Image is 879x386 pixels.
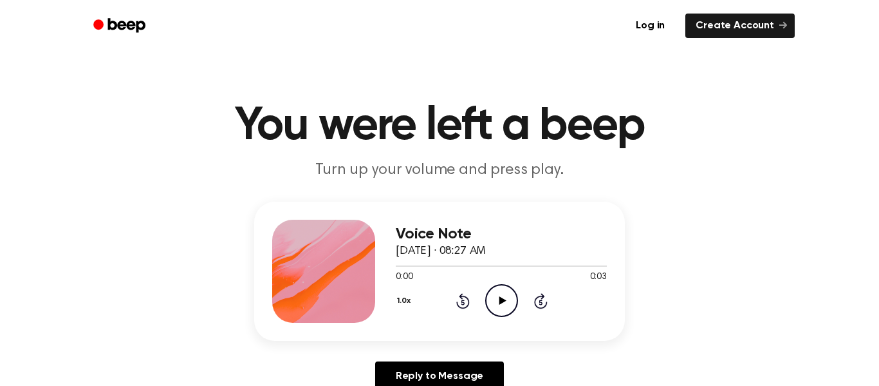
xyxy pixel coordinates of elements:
span: 0:00 [396,271,412,284]
span: [DATE] · 08:27 AM [396,246,486,257]
a: Log in [623,11,678,41]
span: 0:03 [590,271,607,284]
h3: Voice Note [396,226,607,243]
a: Beep [84,14,157,39]
button: 1.0x [396,290,415,312]
p: Turn up your volume and press play. [192,160,687,181]
h1: You were left a beep [110,103,769,150]
a: Create Account [685,14,795,38]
